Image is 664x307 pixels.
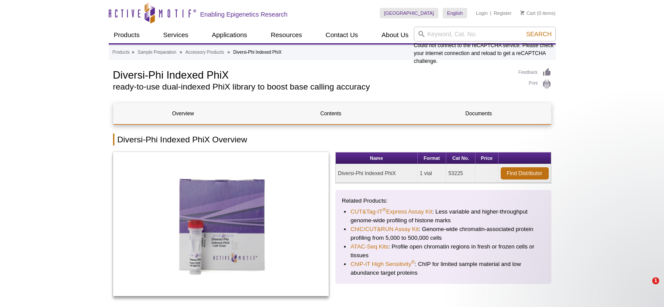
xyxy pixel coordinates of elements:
img: Diversi-Phi Indexed PhiX [113,152,329,296]
a: Resources [265,27,307,43]
th: Name [336,152,418,164]
a: Products [113,48,130,56]
a: Contents [261,103,400,124]
th: Format [418,152,447,164]
a: Print [519,79,551,89]
a: ATAC-Seq Kits [351,242,389,251]
h2: Diversi-Phi Indexed PhiX Overview [113,134,551,145]
p: Related Products: [342,197,545,205]
a: English [443,8,467,18]
a: Feedback [519,68,551,77]
a: Accessory Products [186,48,224,56]
a: ChIP-IT High Sensitivity® [351,260,415,269]
a: CUT&Tag-IT®Express Assay Kit [351,207,432,216]
li: (0 items) [520,8,556,18]
li: Diversi-Phi Indexed PhiX [233,50,282,55]
li: : Genome-wide chromatin-associated protein profiling from 5,000 to 500,000 cells [351,225,536,242]
a: Sample Preparation [138,48,176,56]
sup: ® [382,207,386,212]
h2: Enabling Epigenetics Research [200,10,288,18]
td: 1 vial [418,164,447,183]
li: : Profile open chromatin regions in fresh or frozen cells or tissues [351,242,536,260]
div: Could not connect to the reCAPTCHA service. Please check your internet connection and reload to g... [414,27,556,65]
th: Cat No. [446,152,475,164]
a: [GEOGRAPHIC_DATA] [380,8,439,18]
h2: ready-to-use dual-indexed PhiX library to boost base calling accuracy [113,83,510,91]
span: Search [526,31,551,38]
li: : Less variable and higher-throughput genome-wide profiling of histone marks [351,207,536,225]
li: » [179,50,182,55]
li: » [227,50,230,55]
li: » [132,50,134,55]
a: Find Distributor [501,167,549,179]
sup: ® [411,259,415,265]
a: Contact Us [320,27,363,43]
a: Login [476,10,488,16]
a: Applications [206,27,252,43]
iframe: Intercom live chat [634,277,655,298]
td: 53225 [446,164,475,183]
img: Your Cart [520,10,524,15]
td: Diversi-Phi Indexed PhiX [336,164,418,183]
li: | [490,8,492,18]
span: 1 [652,277,659,284]
th: Price [475,152,498,164]
h1: Diversi-Phi Indexed PhiX [113,68,510,81]
a: About Us [376,27,414,43]
a: Overview [114,103,253,124]
a: Cart [520,10,536,16]
a: Documents [409,103,548,124]
a: ChIC/CUT&RUN Assay Kit [351,225,419,234]
a: Services [158,27,194,43]
a: Products [109,27,145,43]
a: Register [494,10,512,16]
input: Keyword, Cat. No. [414,27,556,41]
button: Search [523,30,554,38]
li: : ChIP for limited sample material and low abundance target proteins [351,260,536,277]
